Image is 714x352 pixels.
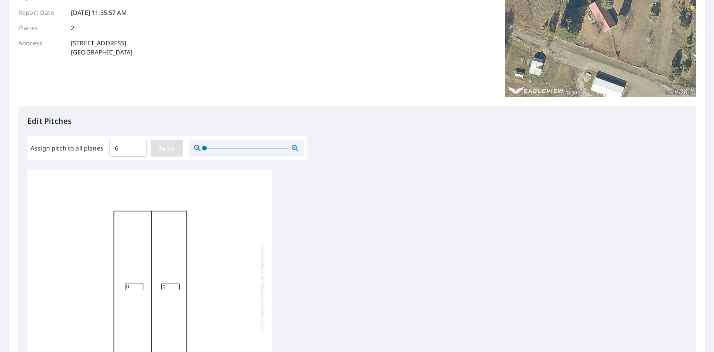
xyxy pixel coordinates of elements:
[18,38,64,57] p: Address
[71,8,127,17] p: [DATE] 11:35:57 AM
[109,138,147,159] input: 00.0
[151,140,183,157] button: Apply
[157,143,177,153] span: Apply
[31,144,103,153] label: Assign pitch to all planes
[18,23,64,32] p: Planes
[27,115,687,127] p: Edit Pitches
[18,8,64,17] p: Report Date
[71,38,133,57] p: [STREET_ADDRESS] [GEOGRAPHIC_DATA]
[71,23,74,32] p: 2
